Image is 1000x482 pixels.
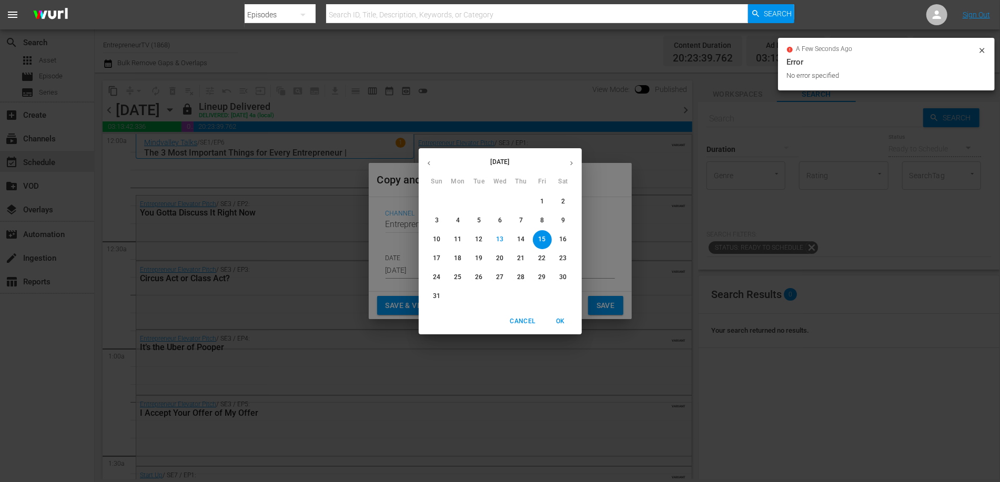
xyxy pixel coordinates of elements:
[454,273,461,282] p: 25
[433,235,440,244] p: 10
[428,287,447,306] button: 31
[475,254,482,263] p: 19
[512,268,531,287] button: 28
[533,230,552,249] button: 15
[428,230,447,249] button: 10
[491,249,510,268] button: 20
[510,316,535,327] span: Cancel
[491,230,510,249] button: 13
[449,211,468,230] button: 4
[517,273,524,282] p: 28
[786,70,975,81] div: No error specified
[538,235,546,244] p: 15
[561,197,565,206] p: 2
[517,235,524,244] p: 14
[554,211,573,230] button: 9
[449,230,468,249] button: 11
[533,192,552,211] button: 1
[559,235,567,244] p: 16
[470,211,489,230] button: 5
[519,216,523,225] p: 7
[559,273,567,282] p: 30
[554,230,573,249] button: 16
[533,211,552,230] button: 8
[470,249,489,268] button: 19
[428,249,447,268] button: 17
[449,249,468,268] button: 18
[517,254,524,263] p: 21
[491,211,510,230] button: 6
[559,254,567,263] p: 23
[544,313,578,330] button: OK
[548,316,573,327] span: OK
[491,268,510,287] button: 27
[554,192,573,211] button: 2
[433,273,440,282] p: 24
[491,177,510,187] span: Wed
[786,56,986,68] div: Error
[554,177,573,187] span: Sat
[449,177,468,187] span: Mon
[496,254,503,263] p: 20
[25,3,76,27] img: ans4CAIJ8jUAAAAAAAAAAAAAAAAAAAAAAAAgQb4GAAAAAAAAAAAAAAAAAAAAAAAAJMjXAAAAAAAAAAAAAAAAAAAAAAAAgAT5G...
[561,216,565,225] p: 9
[512,211,531,230] button: 7
[533,177,552,187] span: Fri
[506,313,539,330] button: Cancel
[498,216,502,225] p: 6
[470,230,489,249] button: 12
[428,211,447,230] button: 3
[496,273,503,282] p: 27
[449,268,468,287] button: 25
[439,157,561,167] p: [DATE]
[764,4,792,23] span: Search
[540,197,544,206] p: 1
[454,235,461,244] p: 11
[454,254,461,263] p: 18
[433,292,440,301] p: 31
[963,11,990,19] a: Sign Out
[533,268,552,287] button: 29
[470,268,489,287] button: 26
[554,249,573,268] button: 23
[512,249,531,268] button: 21
[475,235,482,244] p: 12
[428,177,447,187] span: Sun
[433,254,440,263] p: 17
[512,177,531,187] span: Thu
[6,8,19,21] span: menu
[428,268,447,287] button: 24
[533,249,552,268] button: 22
[435,216,439,225] p: 3
[540,216,544,225] p: 8
[470,177,489,187] span: Tue
[554,268,573,287] button: 30
[796,45,853,54] span: a few seconds ago
[538,254,546,263] p: 22
[475,273,482,282] p: 26
[477,216,481,225] p: 5
[456,216,460,225] p: 4
[496,235,503,244] p: 13
[512,230,531,249] button: 14
[538,273,546,282] p: 29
